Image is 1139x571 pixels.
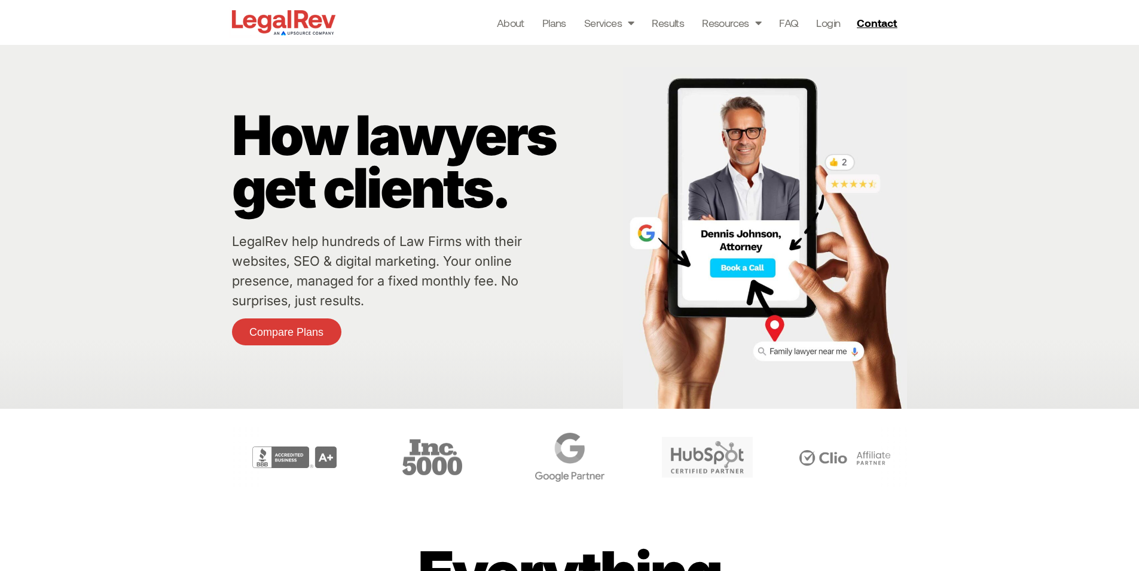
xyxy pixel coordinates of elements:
a: About [497,14,524,31]
div: 3 / 6 [367,427,498,488]
div: 2 / 6 [229,427,361,488]
span: Compare Plans [249,327,323,338]
a: Plans [542,14,566,31]
span: Contact [857,17,897,28]
nav: Menu [497,14,841,31]
a: Login [816,14,840,31]
a: FAQ [779,14,798,31]
div: 4 / 6 [504,427,636,488]
p: How lawyers get clients. [232,109,617,214]
a: Contact [852,13,905,32]
div: 6 / 6 [779,427,911,488]
a: Results [652,14,684,31]
a: LegalRev help hundreds of Law Firms with their websites, SEO & digital marketing. Your online pre... [232,233,522,308]
a: Resources [702,14,761,31]
a: Services [584,14,634,31]
div: Carousel [229,427,911,488]
div: 5 / 6 [642,427,773,488]
a: Compare Plans [232,318,341,345]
